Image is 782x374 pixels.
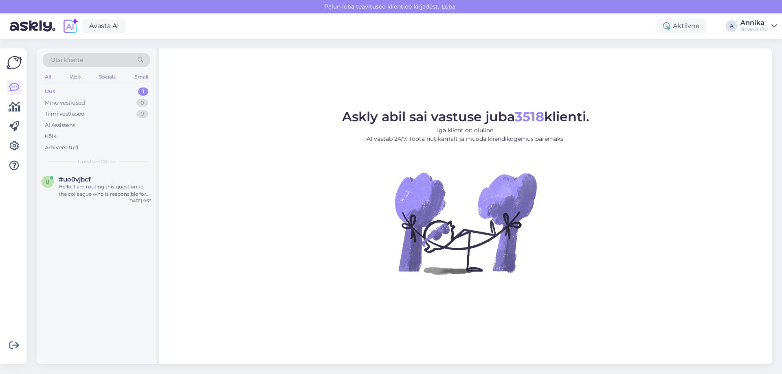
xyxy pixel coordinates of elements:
[59,176,91,183] span: #uo0vjbcf
[439,3,458,10] span: Luba
[136,110,148,118] div: 0
[342,109,589,125] span: Askly abil sai vastuse juba klienti.
[62,17,79,35] img: explore-ai
[515,109,544,125] b: 3518
[82,19,126,33] a: Avasta AI
[726,20,737,32] div: A
[45,132,57,140] div: Kõik
[45,121,75,129] div: AI Assistent
[133,72,150,82] div: Email
[45,110,85,118] div: Tiimi vestlused
[740,26,768,33] div: Noorus OÜ
[657,19,706,33] div: Aktiivne
[45,99,85,107] div: Minu vestlused
[51,56,83,64] span: Otsi kliente
[68,72,82,82] div: Web
[392,150,539,296] img: No Chat active
[45,144,78,152] div: Arhiveeritud
[136,99,148,107] div: 0
[43,72,53,82] div: All
[7,55,22,70] img: Askly Logo
[740,20,768,26] div: Annika
[78,158,116,165] span: Uued vestlused
[59,183,152,198] div: Hello, I am routing this question to the colleague who is responsible for this topic. The reply m...
[46,179,50,185] span: u
[45,87,55,96] div: Uus
[342,126,589,143] p: Iga klient on oluline. AI vastab 24/7. Tööta nutikamalt ja muuda kliendikogemus paremaks.
[128,198,152,204] div: [DATE] 9:35
[138,87,148,96] div: 1
[740,20,777,33] a: AnnikaNoorus OÜ
[97,72,117,82] div: Socials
